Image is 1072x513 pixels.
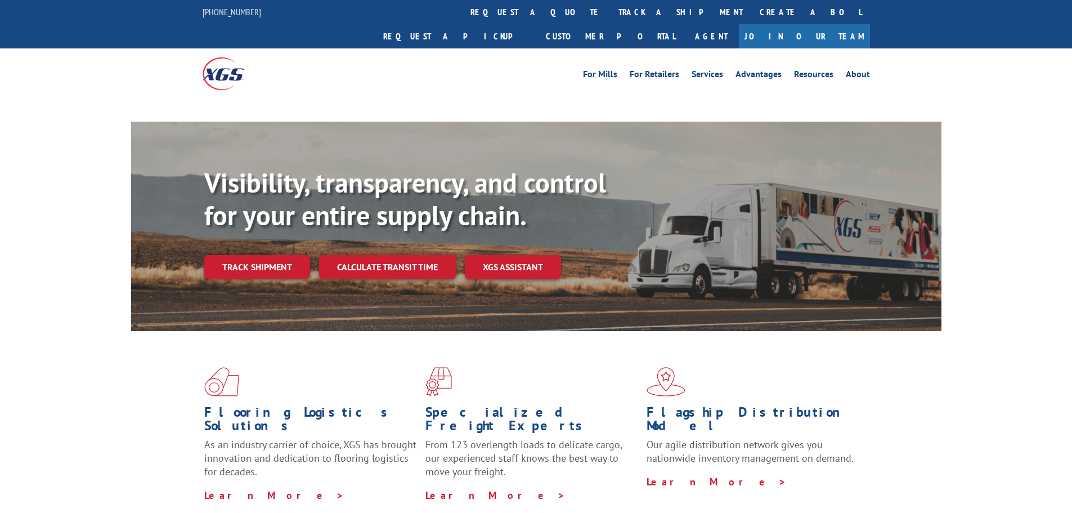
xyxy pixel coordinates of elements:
[203,6,261,17] a: [PHONE_NUMBER]
[204,489,344,502] a: Learn More >
[319,255,456,279] a: Calculate transit time
[630,70,679,82] a: For Retailers
[684,24,739,48] a: Agent
[647,438,854,465] span: Our agile distribution network gives you nationwide inventory management on demand.
[735,70,782,82] a: Advantages
[425,405,638,438] h1: Specialized Freight Experts
[583,70,617,82] a: For Mills
[204,405,417,438] h1: Flooring Logistics Solutions
[739,24,870,48] a: Join Our Team
[204,367,239,396] img: xgs-icon-total-supply-chain-intelligence-red
[846,70,870,82] a: About
[204,255,310,279] a: Track shipment
[537,24,684,48] a: Customer Portal
[425,438,638,488] p: From 123 overlength loads to delicate cargo, our experienced staff knows the best way to move you...
[794,70,833,82] a: Resources
[647,475,787,488] a: Learn More >
[647,367,685,396] img: xgs-icon-flagship-distribution-model-red
[465,255,561,279] a: XGS ASSISTANT
[204,438,416,478] span: As an industry carrier of choice, XGS has brought innovation and dedication to flooring logistics...
[375,24,537,48] a: Request a pickup
[692,70,723,82] a: Services
[204,165,606,233] b: Visibility, transparency, and control for your entire supply chain.
[425,367,452,396] img: xgs-icon-focused-on-flooring-red
[425,489,566,502] a: Learn More >
[647,405,859,438] h1: Flagship Distribution Model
